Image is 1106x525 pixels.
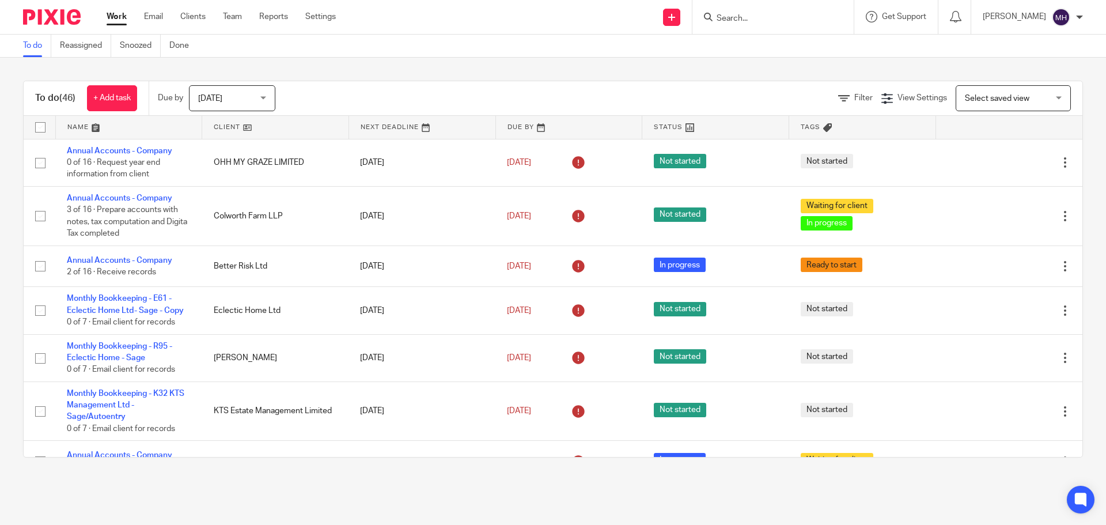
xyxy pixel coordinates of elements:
[202,441,349,482] td: WIS Associates Limited
[507,212,531,220] span: [DATE]
[654,207,706,222] span: Not started
[801,349,853,364] span: Not started
[67,194,172,202] a: Annual Accounts - Company
[23,9,81,25] img: Pixie
[801,453,873,467] span: Waiting for client
[202,246,349,287] td: Better Risk Ltd
[259,11,288,22] a: Reports
[654,349,706,364] span: Not started
[507,307,531,315] span: [DATE]
[67,318,175,326] span: 0 of 7 · Email client for records
[349,441,495,482] td: [DATE]
[87,85,137,111] a: + Add task
[882,13,926,21] span: Get Support
[158,92,183,104] p: Due by
[67,268,156,276] span: 2 of 16 · Receive records
[983,11,1046,22] p: [PERSON_NAME]
[67,425,175,433] span: 0 of 7 · Email client for records
[169,35,198,57] a: Done
[107,11,127,22] a: Work
[715,14,819,24] input: Search
[202,186,349,245] td: Colworth Farm LLP
[349,186,495,245] td: [DATE]
[654,403,706,417] span: Not started
[897,94,947,102] span: View Settings
[67,342,172,362] a: Monthly Bookkeeping - R95 - Eclectic Home - Sage
[801,154,853,168] span: Not started
[801,216,853,231] span: In progress
[23,35,51,57] a: To do
[59,93,75,103] span: (46)
[198,95,222,103] span: [DATE]
[67,390,184,421] a: Monthly Bookkeeping - K32 KTS Management Ltd - Sage/Autoentry
[67,366,175,374] span: 0 of 7 · Email client for records
[1052,8,1070,27] img: svg%3E
[120,35,161,57] a: Snoozed
[67,147,172,155] a: Annual Accounts - Company
[801,124,820,130] span: Tags
[144,11,163,22] a: Email
[801,199,873,213] span: Waiting for client
[202,287,349,334] td: Eclectic Home Ltd
[349,382,495,441] td: [DATE]
[202,382,349,441] td: KTS Estate Management Limited
[654,302,706,316] span: Not started
[305,11,336,22] a: Settings
[801,258,862,272] span: Ready to start
[965,95,1029,103] span: Select saved view
[67,256,172,265] a: Annual Accounts - Company
[349,246,495,287] td: [DATE]
[349,334,495,382] td: [DATE]
[60,35,111,57] a: Reassigned
[801,302,853,316] span: Not started
[507,158,531,167] span: [DATE]
[801,403,853,417] span: Not started
[223,11,242,22] a: Team
[349,287,495,334] td: [DATE]
[854,94,873,102] span: Filter
[507,407,531,415] span: [DATE]
[654,453,706,467] span: In progress
[654,154,706,168] span: Not started
[202,334,349,382] td: [PERSON_NAME]
[67,206,187,238] span: 3 of 16 · Prepare accounts with notes, tax computation and Digita Tax completed
[507,354,531,362] span: [DATE]
[654,258,706,272] span: In progress
[35,92,75,104] h1: To do
[67,451,172,459] a: Annual Accounts - Company
[67,294,184,314] a: Monthly Bookkeeping - E61 - Eclectic Home Ltd- Sage - Copy
[180,11,206,22] a: Clients
[507,262,531,270] span: [DATE]
[67,158,160,179] span: 0 of 16 · Request year end information from client
[349,139,495,186] td: [DATE]
[202,139,349,186] td: OHH MY GRAZE LIMITED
